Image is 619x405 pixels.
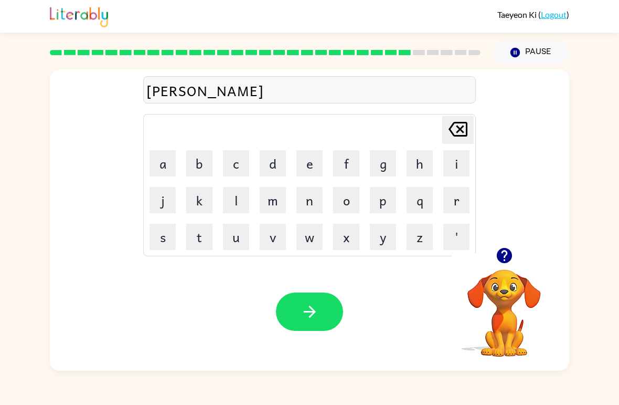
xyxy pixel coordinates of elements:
button: x [333,224,359,250]
video: Your browser must support playing .mp4 files to use Literably. Please try using another browser. [452,253,557,358]
a: Logout [541,9,567,19]
button: u [223,224,249,250]
button: v [260,224,286,250]
button: y [370,224,396,250]
button: r [443,187,469,213]
button: q [407,187,433,213]
button: t [186,224,212,250]
button: a [150,150,176,176]
button: k [186,187,212,213]
div: [PERSON_NAME] [146,79,473,101]
button: e [296,150,323,176]
button: n [296,187,323,213]
button: d [260,150,286,176]
button: l [223,187,249,213]
button: p [370,187,396,213]
img: Literably [50,4,108,27]
button: w [296,224,323,250]
button: Pause [493,40,569,65]
button: h [407,150,433,176]
button: b [186,150,212,176]
button: s [150,224,176,250]
button: o [333,187,359,213]
div: ( ) [497,9,569,19]
button: j [150,187,176,213]
button: f [333,150,359,176]
button: g [370,150,396,176]
button: z [407,224,433,250]
button: ' [443,224,469,250]
button: c [223,150,249,176]
button: i [443,150,469,176]
span: Taeyeon Ki [497,9,538,19]
button: m [260,187,286,213]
